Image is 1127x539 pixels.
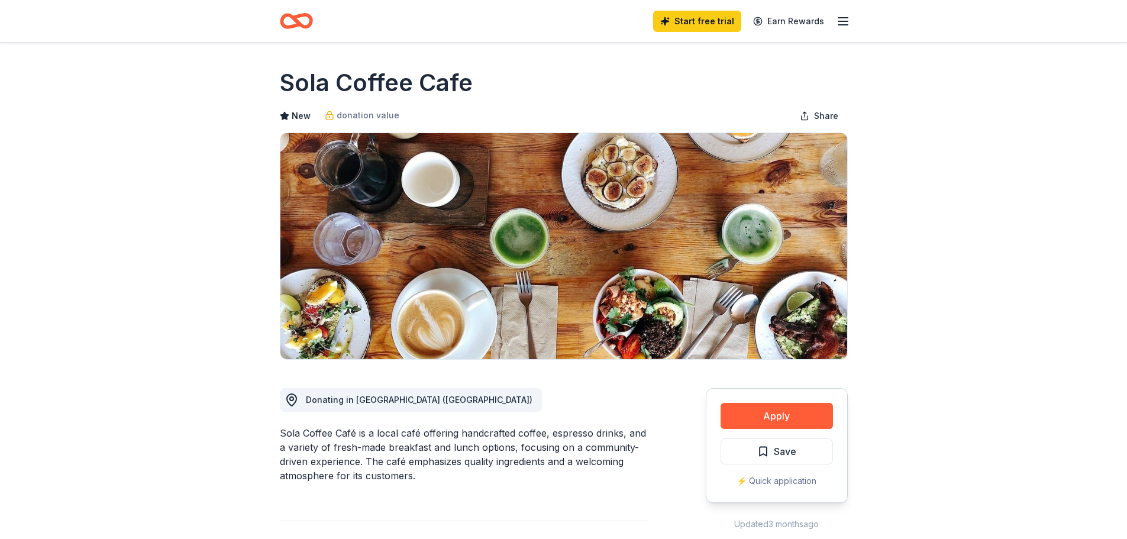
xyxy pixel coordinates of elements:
button: Save [721,438,833,464]
span: Donating in [GEOGRAPHIC_DATA] ([GEOGRAPHIC_DATA]) [306,395,532,405]
div: ⚡️ Quick application [721,474,833,488]
button: Apply [721,403,833,429]
button: Share [790,104,848,128]
a: donation value [325,108,399,122]
a: Start free trial [653,11,741,32]
div: Updated 3 months ago [706,517,848,531]
span: donation value [337,108,399,122]
a: Earn Rewards [746,11,831,32]
img: Image for Sola Coffee Cafe [280,133,847,359]
span: Share [814,109,838,123]
span: New [292,109,311,123]
a: Home [280,7,313,35]
h1: Sola Coffee Cafe [280,66,473,99]
span: Save [774,444,796,459]
div: Sola Coffee Café is a local café offering handcrafted coffee, espresso drinks, and a variety of f... [280,426,649,483]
